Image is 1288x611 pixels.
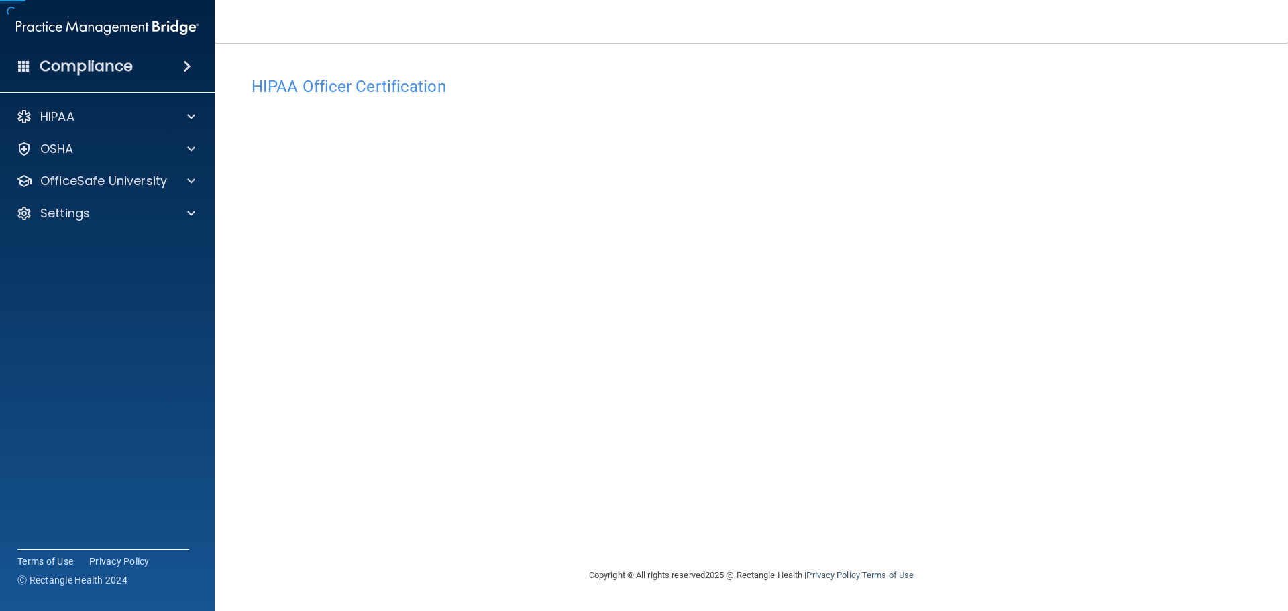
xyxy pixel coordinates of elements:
a: OfficeSafe University [16,173,195,189]
iframe: hipaa-training [252,103,1251,539]
p: Settings [40,205,90,221]
a: OSHA [16,141,195,157]
a: Privacy Policy [806,570,859,580]
a: Terms of Use [862,570,914,580]
a: Terms of Use [17,555,73,568]
div: Copyright © All rights reserved 2025 @ Rectangle Health | | [506,554,996,597]
img: PMB logo [16,14,199,41]
p: OSHA [40,141,74,157]
a: Privacy Policy [89,555,150,568]
a: Settings [16,205,195,221]
a: HIPAA [16,109,195,125]
span: Ⓒ Rectangle Health 2024 [17,573,127,587]
p: OfficeSafe University [40,173,167,189]
p: HIPAA [40,109,74,125]
h4: Compliance [40,57,133,76]
h4: HIPAA Officer Certification [252,78,1251,95]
